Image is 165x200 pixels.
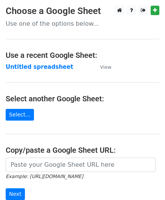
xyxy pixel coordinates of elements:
h4: Select another Google Sheet: [6,94,159,103]
input: Paste your Google Sheet URL here [6,158,156,172]
a: Select... [6,109,34,121]
small: View [100,64,111,70]
input: Next [6,188,25,200]
p: Use one of the options below... [6,20,159,28]
small: Example: [URL][DOMAIN_NAME] [6,174,83,179]
h3: Choose a Google Sheet [6,6,159,17]
a: Untitled spreadsheet [6,64,73,70]
h4: Use a recent Google Sheet: [6,51,159,60]
a: View [93,64,111,70]
h4: Copy/paste a Google Sheet URL: [6,146,159,155]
